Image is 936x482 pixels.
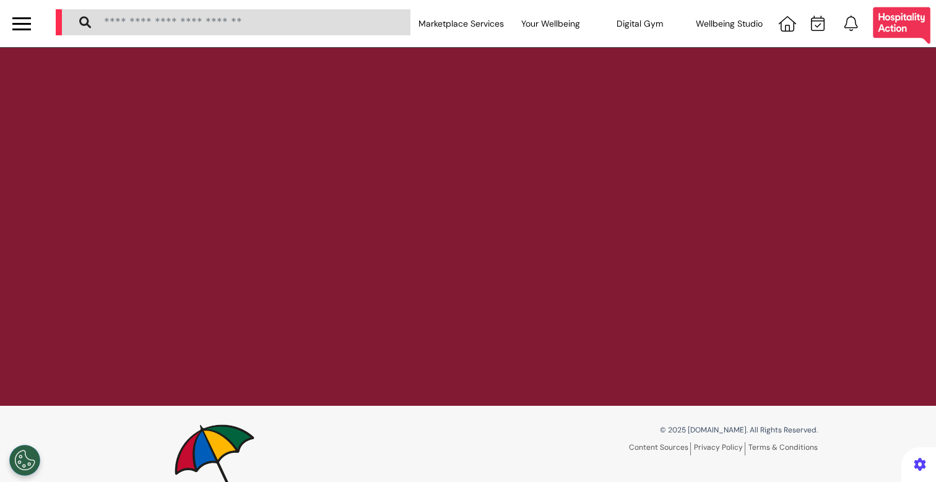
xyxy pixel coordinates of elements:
a: Terms & Conditions [748,442,818,452]
div: Your Wellbeing [506,6,595,41]
p: © 2025 [DOMAIN_NAME]. All Rights Reserved. [477,424,818,436]
div: Digital Gym [595,6,684,41]
a: Content Sources [629,442,691,455]
a: Privacy Policy [694,442,745,455]
div: Wellbeing Studio [685,6,774,41]
button: Open Preferences [9,445,40,476]
div: Marketplace Services [417,6,506,41]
